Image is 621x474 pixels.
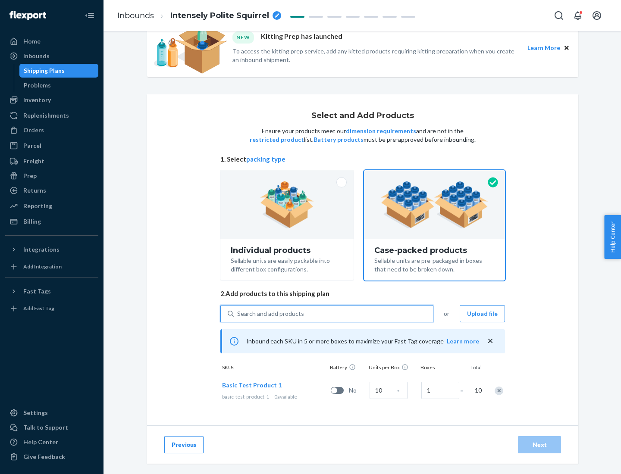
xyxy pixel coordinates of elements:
[367,364,419,373] div: Units per Box
[164,436,204,453] button: Previous
[5,435,98,449] a: Help Center
[232,47,520,64] p: To access the kitting prep service, add any kitted products requiring kitting preparation when yo...
[462,364,483,373] div: Total
[314,135,364,144] button: Battery products
[5,284,98,298] button: Fast Tags
[525,440,554,449] div: Next
[5,34,98,48] a: Home
[19,78,99,92] a: Problems
[5,199,98,213] a: Reporting
[5,154,98,168] a: Freight
[5,215,98,228] a: Billing
[23,305,54,312] div: Add Fast Tag
[444,309,449,318] span: or
[23,111,69,120] div: Replenishments
[311,112,414,120] h1: Select and Add Products
[370,382,408,399] input: Case Quantity
[5,184,98,197] a: Returns
[5,123,98,137] a: Orders
[5,169,98,183] a: Prep
[117,11,154,20] a: Inbounds
[23,423,68,432] div: Talk to Support
[23,217,41,226] div: Billing
[249,127,477,144] p: Ensure your products meet our and are not in the list. must be pre-approved before inbounding.
[5,302,98,315] a: Add Fast Tag
[24,81,51,90] div: Problems
[374,246,495,255] div: Case-packed products
[328,364,367,373] div: Battery
[274,393,297,400] span: 0 available
[23,126,44,134] div: Orders
[604,215,621,259] button: Help Center
[5,421,98,434] a: Talk to Support
[346,127,416,135] button: dimension requirements
[19,64,99,78] a: Shipping Plans
[23,287,51,296] div: Fast Tags
[23,37,41,46] div: Home
[23,263,62,270] div: Add Integration
[222,381,282,389] span: Basic Test Product 1
[220,155,505,164] span: 1. Select
[23,172,37,180] div: Prep
[486,337,495,346] button: close
[419,364,462,373] div: Boxes
[569,7,586,24] button: Open notifications
[231,246,343,255] div: Individual products
[5,406,98,420] a: Settings
[23,96,51,104] div: Inventory
[231,255,343,274] div: Sellable units are easily packable into different box configurations.
[5,109,98,122] a: Replenishments
[5,139,98,153] a: Parcel
[588,7,605,24] button: Open account menu
[81,7,98,24] button: Close Navigation
[23,202,52,210] div: Reporting
[23,409,48,417] div: Settings
[222,381,282,390] button: Basic Test Product 1
[460,386,469,395] span: =
[9,11,46,20] img: Flexport logo
[5,450,98,464] button: Give Feedback
[220,329,505,353] div: Inbound each SKU in 5 or more boxes to maximize your Fast Tag coverage
[527,43,560,53] button: Learn More
[374,255,495,274] div: Sellable units are pre-packaged in boxes that need to be broken down.
[495,387,503,395] div: Remove Item
[421,382,459,399] input: Number of boxes
[562,43,571,53] button: Close
[23,452,65,461] div: Give Feedback
[23,245,60,254] div: Integrations
[5,243,98,256] button: Integrations
[237,309,304,318] div: Search and add products
[24,66,65,75] div: Shipping Plans
[447,337,479,346] button: Learn more
[23,141,41,150] div: Parcel
[246,155,285,164] button: packing type
[5,260,98,274] a: Add Integration
[23,438,58,446] div: Help Center
[222,393,269,400] span: basic-test-product-1
[220,364,328,373] div: SKUs
[349,386,366,395] span: No
[5,93,98,107] a: Inventory
[518,436,561,453] button: Next
[460,305,505,322] button: Upload file
[260,181,314,228] img: individual-pack.facf35554cb0f1810c75b2bd6df2d64e.png
[261,31,342,43] p: Kitting Prep has launched
[170,10,269,22] span: Intensely Polite Squirrel
[381,181,488,228] img: case-pack.59cecea509d18c883b923b81aeac6d0b.png
[220,289,505,298] span: 2. Add products to this shipping plan
[23,186,46,195] div: Returns
[110,3,288,28] ol: breadcrumbs
[232,31,254,43] div: NEW
[250,135,304,144] button: restricted product
[473,386,482,395] span: 10
[23,157,44,165] div: Freight
[23,52,50,60] div: Inbounds
[5,49,98,63] a: Inbounds
[550,7,568,24] button: Open Search Box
